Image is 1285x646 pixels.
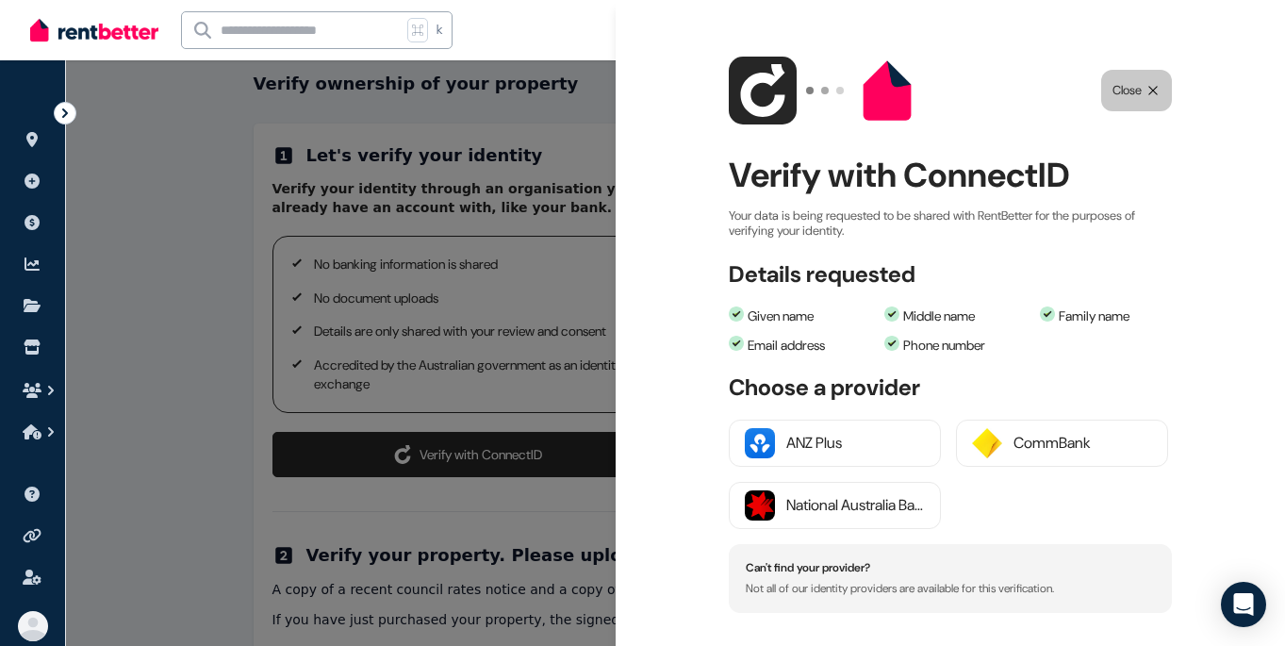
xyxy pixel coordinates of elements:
[1040,306,1186,326] li: Family name
[786,494,925,517] div: National Australia Bank
[1101,70,1172,111] button: Close popup
[729,150,1172,201] h2: Verify with ConnectID
[30,16,158,44] img: RentBetter
[786,432,925,455] div: ANZ Plus
[972,428,1002,458] img: CommBank logo
[1013,432,1152,455] div: CommBank
[746,561,1155,574] h4: Can't find your provider?
[884,306,1030,326] li: Middle name
[1221,582,1266,627] div: Open Intercom Messenger
[956,420,1168,467] button: CommBank
[436,23,442,38] span: k
[729,306,875,326] li: Given name
[729,374,1172,401] h3: Choose a provider
[729,420,941,467] button: ANZ Plus
[729,261,915,288] h3: Details requested
[729,482,941,529] button: National Australia Bank
[1112,81,1142,100] span: Close
[884,336,1030,356] li: Phone number
[746,582,1155,595] p: Not all of our identity providers are available for this verification.
[729,208,1172,239] p: Your data is being requested to be shared with RentBetter for the purposes of verifying your iden...
[745,490,775,521] img: National Australia Bank logo
[853,57,921,124] img: RP logo
[745,428,775,458] img: ANZ Plus logo
[729,336,875,356] li: Email address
